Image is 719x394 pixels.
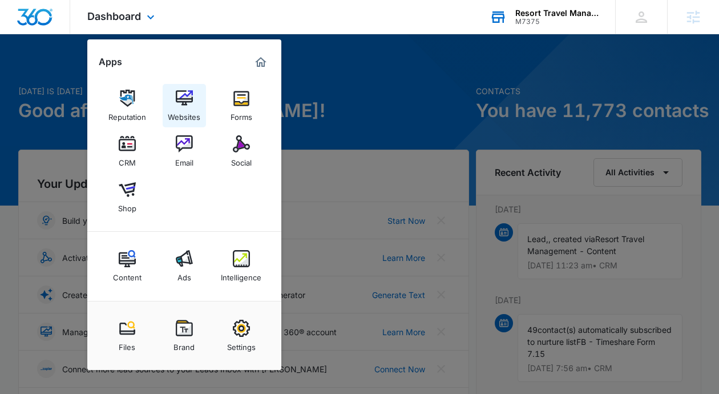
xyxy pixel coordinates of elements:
[106,175,149,219] a: Shop
[220,244,263,288] a: Intelligence
[108,107,146,122] div: Reputation
[163,314,206,357] a: Brand
[87,10,141,22] span: Dashboard
[118,198,136,213] div: Shop
[221,267,261,282] div: Intelligence
[175,152,193,167] div: Email
[99,57,122,67] h2: Apps
[163,84,206,127] a: Websites
[173,337,195,352] div: Brand
[515,18,599,26] div: account id
[220,314,263,357] a: Settings
[515,9,599,18] div: account name
[231,152,252,167] div: Social
[106,84,149,127] a: Reputation
[106,244,149,288] a: Content
[231,107,252,122] div: Forms
[252,53,270,71] a: Marketing 360® Dashboard
[119,152,136,167] div: CRM
[106,130,149,173] a: CRM
[163,130,206,173] a: Email
[177,267,191,282] div: Ads
[220,84,263,127] a: Forms
[168,107,200,122] div: Websites
[220,130,263,173] a: Social
[106,314,149,357] a: Files
[113,267,142,282] div: Content
[163,244,206,288] a: Ads
[119,337,135,352] div: Files
[227,337,256,352] div: Settings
